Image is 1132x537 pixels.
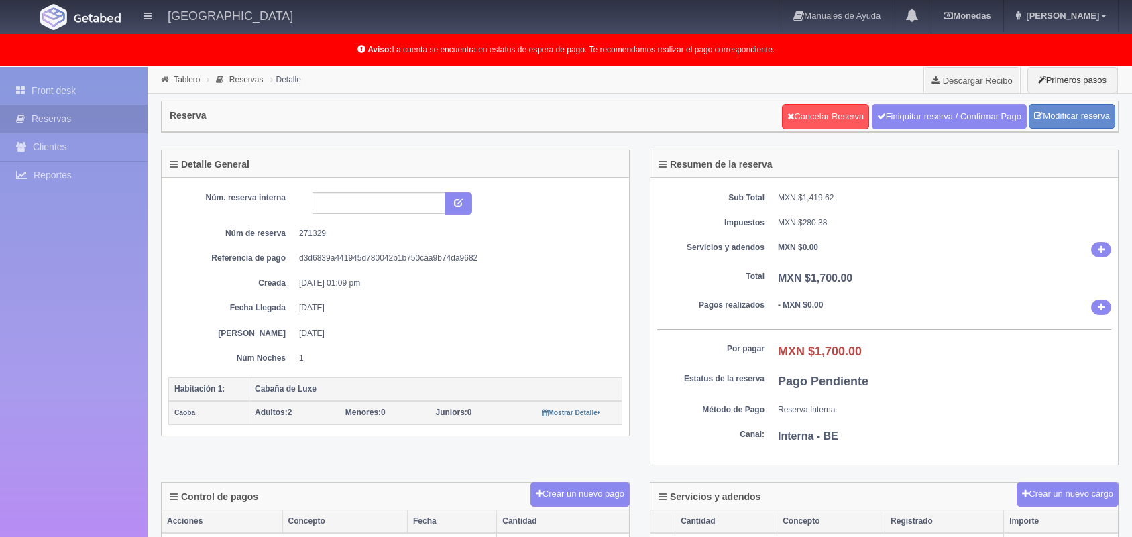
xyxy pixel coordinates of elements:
[345,408,381,417] strong: Menores:
[778,375,868,388] b: Pago Pendiente
[675,510,777,533] th: Cantidad
[178,328,286,339] dt: [PERSON_NAME]
[162,510,282,533] th: Acciones
[657,404,765,416] dt: Método de Pago
[1029,104,1115,129] a: Modificar reserva
[229,75,264,84] a: Reservas
[782,104,869,129] a: Cancelar Reserva
[542,409,600,416] small: Mostrar Detalle
[74,13,121,23] img: Getabed
[778,404,1111,416] dd: Reserva Interna
[267,73,304,86] li: Detalle
[174,409,195,416] small: Caoba
[282,510,407,533] th: Concepto
[170,492,258,502] h4: Control de pagos
[367,45,392,54] b: Aviso:
[872,104,1027,129] a: Finiquitar reserva / Confirmar Pago
[659,492,760,502] h4: Servicios y adendos
[778,217,1111,229] dd: MXN $280.38
[778,345,862,358] b: MXN $1,700.00
[885,510,1004,533] th: Registrado
[345,408,386,417] span: 0
[924,67,1020,94] a: Descargar Recibo
[408,510,497,533] th: Fecha
[1004,510,1118,533] th: Importe
[436,408,472,417] span: 0
[299,278,612,289] dd: [DATE] 01:09 pm
[542,408,600,417] a: Mostrar Detalle
[778,272,852,284] b: MXN $1,700.00
[657,429,765,440] dt: Canal:
[170,111,207,121] h4: Reserva
[299,228,612,239] dd: 271329
[249,377,622,401] th: Cabaña de Luxe
[530,482,630,507] button: Crear un nuevo pago
[255,408,288,417] strong: Adultos:
[944,11,990,21] b: Monedas
[1023,11,1099,21] span: [PERSON_NAME]
[174,75,200,84] a: Tablero
[174,384,225,394] b: Habitación 1:
[255,408,292,417] span: 2
[657,192,765,204] dt: Sub Total
[778,192,1111,204] dd: MXN $1,419.62
[170,160,249,170] h4: Detalle General
[777,510,885,533] th: Concepto
[1027,67,1117,93] button: Primeros pasos
[657,343,765,355] dt: Por pagar
[659,160,773,170] h4: Resumen de la reserva
[178,302,286,314] dt: Fecha Llegada
[778,243,818,252] b: MXN $0.00
[178,253,286,264] dt: Referencia de pago
[657,217,765,229] dt: Impuestos
[299,353,612,364] dd: 1
[657,300,765,311] dt: Pagos realizados
[178,228,286,239] dt: Núm de reserva
[778,300,823,310] b: - MXN $0.00
[178,353,286,364] dt: Núm Noches
[436,408,467,417] strong: Juniors:
[657,271,765,282] dt: Total
[497,510,629,533] th: Cantidad
[1017,482,1119,507] button: Crear un nuevo cargo
[40,4,67,30] img: Getabed
[299,253,612,264] dd: d3d6839a441945d780042b1b750caa9b74da9682
[657,242,765,253] dt: Servicios y adendos
[657,373,765,385] dt: Estatus de la reserva
[178,278,286,289] dt: Creada
[168,7,293,23] h4: [GEOGRAPHIC_DATA]
[178,192,286,204] dt: Núm. reserva interna
[299,302,612,314] dd: [DATE]
[778,430,838,442] b: Interna - BE
[299,328,612,339] dd: [DATE]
